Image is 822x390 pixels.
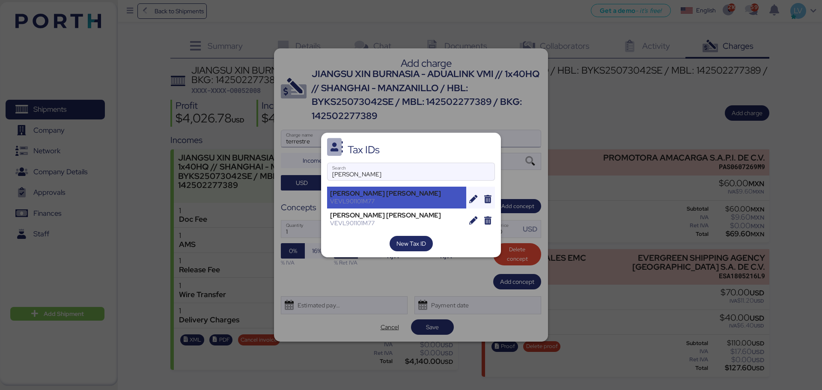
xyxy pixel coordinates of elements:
[390,236,433,251] button: New Tax ID
[330,219,463,227] div: VEVL901101M77
[330,190,463,197] div: [PERSON_NAME] [PERSON_NAME]
[330,211,463,219] div: [PERSON_NAME] [PERSON_NAME]
[328,163,494,180] input: Search
[348,146,380,154] div: Tax IDs
[396,238,426,249] span: New Tax ID
[330,197,463,205] div: VEVL901101M77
